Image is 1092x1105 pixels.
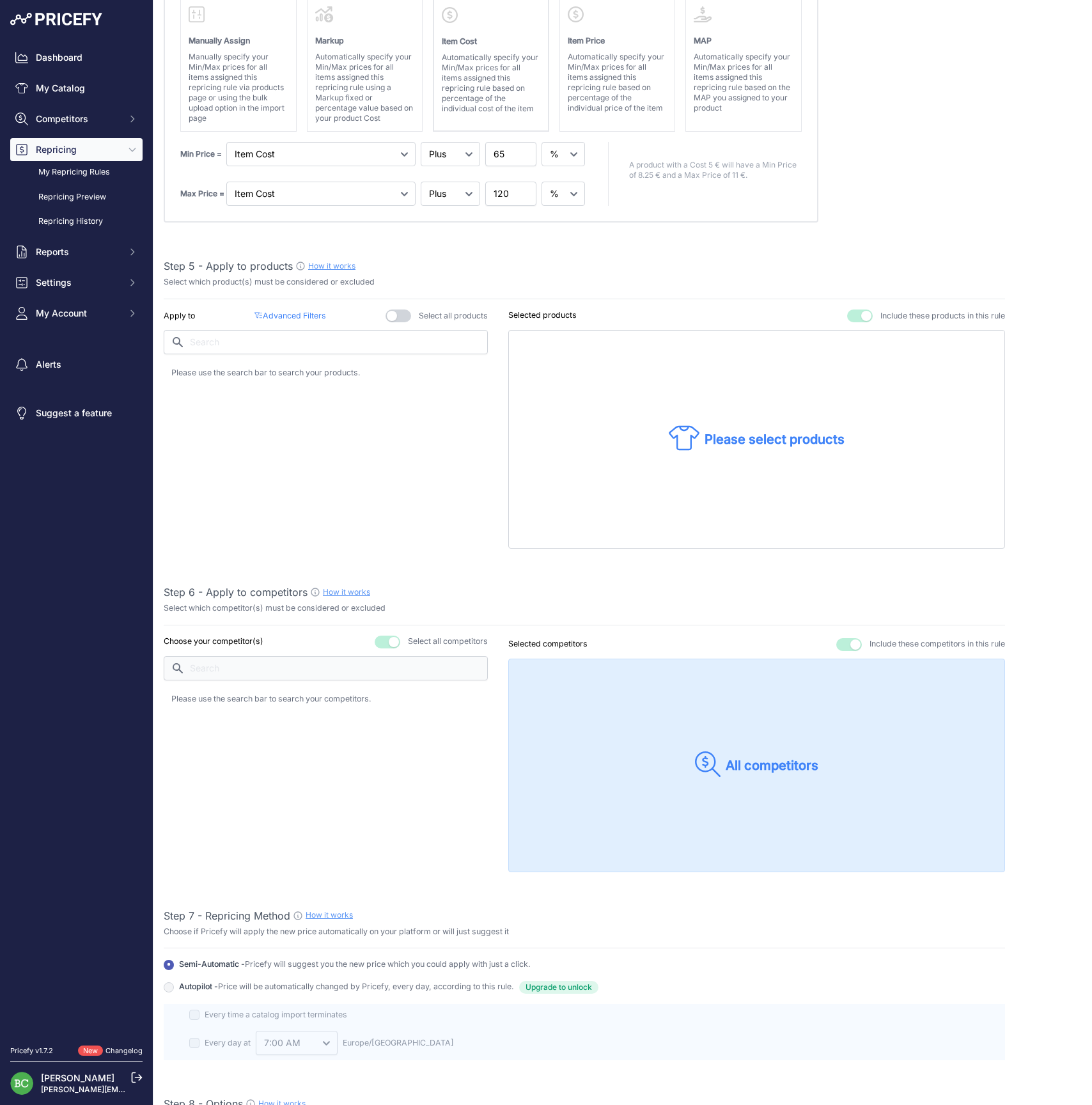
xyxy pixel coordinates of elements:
[442,36,477,46] strong: Item Cost
[164,310,195,322] p: Apply to
[10,46,143,69] a: Dashboard
[508,638,588,650] p: Selected competitors
[164,276,375,288] p: Select which product(s) must be considered or excluded
[10,138,143,161] button: Repricing
[180,189,224,198] strong: Max Price =
[694,52,793,113] p: Automatically specify your Min/Max prices for all items assigned this repricing rule based on the...
[10,77,143,100] a: My Catalog
[485,142,536,166] input: 1
[164,909,290,922] span: Step 7 - Repricing Method
[164,586,308,599] span: Step 6 - Apply to competitors
[10,402,143,425] a: Suggest a feature
[408,636,488,648] span: Select all competitors
[179,959,531,969] span: Semi-Automatic -
[41,1072,114,1083] a: [PERSON_NAME]
[880,310,1005,322] span: Include these products in this rule
[10,271,143,294] button: Settings
[870,638,1005,650] span: Include these competitors in this rule
[485,182,536,206] input: 1
[726,756,818,774] p: All competitors
[36,113,120,125] span: Competitors
[419,310,488,322] span: Select all products
[442,52,540,114] p: Automatically specify your Min/Max prices for all items assigned this repricing rule based on per...
[315,36,344,45] strong: Markup
[164,330,488,354] input: Search
[519,981,598,994] span: Upgrade to unlock
[308,261,355,270] a: How it works
[10,210,143,233] a: Repricing History
[10,353,143,376] a: Alerts
[568,36,605,45] strong: Item Price
[10,240,143,263] button: Reports
[315,52,415,123] p: Automatically specify your Min/Max prices for all items assigned this repricing rule using a Mark...
[164,602,386,615] p: Select which competitor(s) must be considered or excluded
[10,161,143,184] a: My Repricing Rules
[10,107,143,130] button: Competitors
[10,302,143,325] button: My Account
[164,656,488,680] input: Search
[180,149,222,159] strong: Min Price =
[10,1046,53,1056] div: Pricefy v1.7.2
[218,982,514,991] span: Price will be automatically changed by Pricefy, every day, according to this rule.
[705,430,845,448] p: Please select products
[694,36,712,45] strong: MAP
[245,959,531,969] span: Pricefy will suggest you the new price which you could apply with just a click.
[36,143,120,156] span: Repricing
[36,246,120,258] span: Reports
[36,307,120,320] span: My Account
[36,276,120,289] span: Settings
[164,926,1005,938] p: Choose if Pricefy will apply the new price automatically on your platform or will just suggest it
[105,1046,143,1055] a: Changelog
[10,13,102,26] img: Pricefy Logo
[189,36,250,45] strong: Manually Assign
[568,52,667,113] p: Automatically specify your Min/Max prices for all items assigned this repricing rule based on per...
[323,587,370,597] a: How it works
[164,636,263,648] p: Choose your competitor(s)
[171,693,480,705] p: Please use the search bar to search your competitors.
[10,46,143,1030] nav: Sidebar
[306,910,353,920] a: How it works
[164,260,293,272] span: Step 5 - Apply to products
[171,367,480,379] p: Please use the search bar to search your products.
[78,1046,103,1056] span: New
[508,310,577,322] p: Selected products
[179,981,514,994] span: Autopilot -
[629,160,802,180] p: A product with a Cost 5 € will have a Min Price of 8.25 € and a Max Price of 11 €.
[41,1085,301,1094] a: [PERSON_NAME][EMAIL_ADDRESS][DOMAIN_NAME][PERSON_NAME]
[189,52,288,123] p: Manually specify your Min/Max prices for all items assigned this repricing rule via products page...
[10,186,143,208] a: Repricing Preview
[254,310,325,322] p: Advanced Filters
